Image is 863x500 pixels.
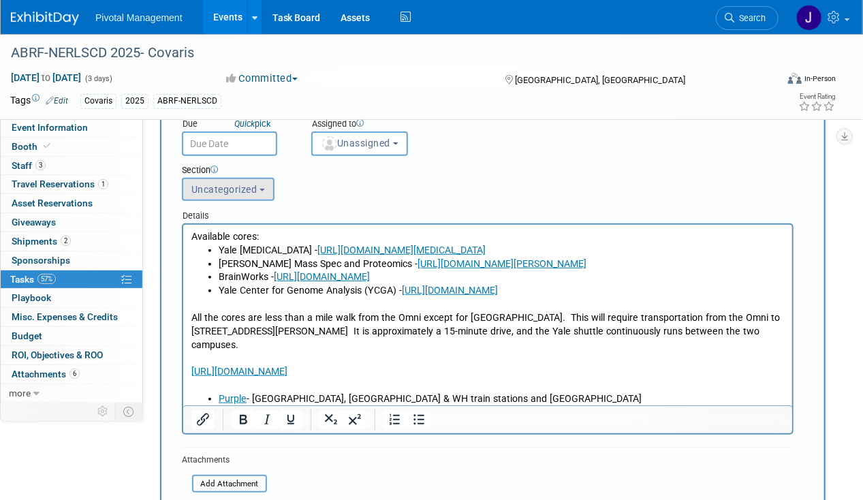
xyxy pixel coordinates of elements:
img: Format-Inperson.png [788,73,802,84]
a: ROI, Objectives & ROO [1,346,142,364]
span: 57% [37,274,56,284]
span: Search [734,13,766,23]
span: [DATE] [DATE] [10,72,82,84]
button: Uncategorized [182,178,274,201]
div: Details [182,204,794,223]
span: Staff [12,160,46,171]
a: Sponsorships [1,251,142,270]
div: Section [182,164,741,178]
li: [PERSON_NAME] Mass Spec and Proteomics - [35,33,601,46]
div: Assigned to [311,118,449,131]
span: ROI, Objectives & ROO [12,349,103,360]
button: Committed [222,72,303,86]
div: Event Format [715,71,836,91]
button: Underline [279,410,302,429]
button: Subscript [319,410,343,429]
div: Covaris [80,94,116,108]
span: 1 [98,179,108,189]
span: Tasks [10,274,56,285]
a: Staff3 [1,157,142,175]
input: Due Date [182,131,277,156]
a: Search [716,6,779,30]
span: Giveaways [12,217,56,228]
a: Travel Reservations1 [1,175,142,193]
span: [GEOGRAPHIC_DATA], [GEOGRAPHIC_DATA] [516,75,686,85]
a: [URL][DOMAIN_NAME] [91,46,187,57]
img: Jessica Gatton [796,5,822,31]
a: Giveaways [1,213,142,232]
div: 2025 [121,94,148,108]
span: Budget [12,330,42,341]
a: Quickpick [232,118,273,129]
div: Due [182,118,291,131]
div: ABRF-NERLSCD [153,94,221,108]
li: - [GEOGRAPHIC_DATA], [GEOGRAPHIC_DATA] & WH train stations and [GEOGRAPHIC_DATA] [35,168,601,181]
a: Misc. Expenses & Credits [1,308,142,326]
img: ExhibitDay [11,12,79,25]
span: Unassigned [321,138,390,149]
button: Insert/edit link [191,410,215,429]
li: Yale [MEDICAL_DATA] - [35,19,601,33]
span: Sponsorships [12,255,70,266]
li: BrainWorks - [35,46,601,59]
span: Shipments [12,236,71,247]
button: Superscript [343,410,366,429]
span: 2 [61,236,71,246]
button: Italic [255,410,279,429]
a: Purple [35,168,63,179]
body: Rich Text Area. Press ALT-0 for help. [7,5,602,195]
span: (3 days) [84,74,112,83]
td: Toggle Event Tabs [115,403,143,420]
a: Event Information [1,119,142,137]
span: 3 [35,160,46,170]
button: Bold [232,410,255,429]
div: Event Rating [798,93,835,100]
a: Tasks57% [1,270,142,289]
a: Attachments6 [1,365,142,384]
a: [URL][DOMAIN_NAME][MEDICAL_DATA] [134,20,302,31]
span: Misc. Expenses & Credits [12,311,118,322]
a: more [1,384,142,403]
a: [URL][DOMAIN_NAME] [219,60,315,71]
td: Personalize Event Tab Strip [91,403,115,420]
i: Quick [234,119,255,129]
a: Edit [46,96,68,106]
span: 6 [69,369,80,379]
span: Attachments [12,369,80,379]
i: Booth reservation complete [44,142,50,150]
p: Available cores: [8,5,601,19]
button: Numbered list [383,410,407,429]
div: Attachments [182,454,267,466]
span: Playbook [12,292,51,303]
span: Travel Reservations [12,178,108,189]
span: Booth [12,141,53,152]
a: Playbook [1,289,142,307]
a: [URL][DOMAIN_NAME][PERSON_NAME] [234,33,403,44]
a: Budget [1,327,142,345]
span: Asset Reservations [12,198,93,208]
li: Yale Center for Genome Analysis (YCGA) - [35,59,601,73]
iframe: Rich Text Area [183,225,792,405]
a: [URL][DOMAIN_NAME] [8,141,104,152]
div: ABRF-NERLSCD 2025- Covaris [6,41,766,65]
a: Shipments2 [1,232,142,251]
a: Asset Reservations [1,194,142,213]
div: In-Person [804,74,836,84]
button: Unassigned [311,131,408,156]
p: All the cores are less than a mile walk from the Omni except for [GEOGRAPHIC_DATA]. This will req... [8,87,601,127]
span: to [40,72,52,83]
span: Pivotal Management [95,12,183,23]
button: Bullet list [407,410,430,429]
span: Event Information [12,122,88,133]
td: Tags [10,93,68,109]
span: more [9,388,31,399]
a: Booth [1,138,142,156]
span: Uncategorized [191,184,257,195]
